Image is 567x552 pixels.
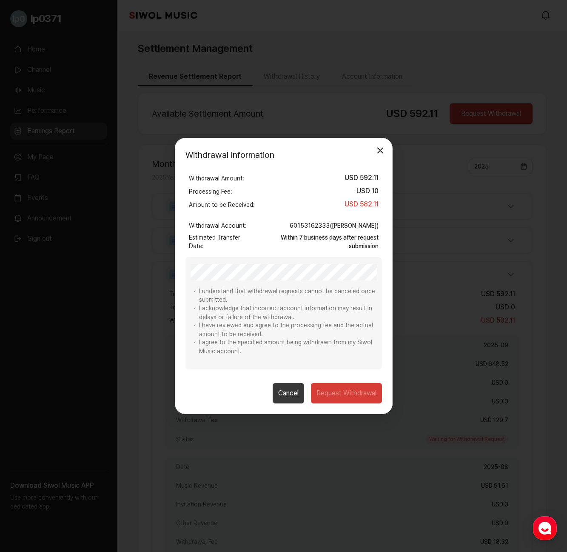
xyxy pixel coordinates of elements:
[290,221,379,230] div: 60153162333 ( [PERSON_NAME] )
[22,283,37,289] span: Home
[356,187,379,195] span: USD 10
[189,187,232,196] span: Processing Fee:
[189,174,244,183] span: Withdrawal Amount:
[345,174,379,182] span: USD 592.11
[189,221,246,230] span: Withdrawal Account:
[254,233,379,250] div: Within 7 business days after request submission
[110,270,163,291] a: Settings
[126,283,147,289] span: Settings
[191,304,377,321] li: I acknowledge that incorrect account information may result in delays or failure of the withdrawal.
[3,270,56,291] a: Home
[372,142,389,159] button: Close modal
[273,383,304,403] button: Cancel
[189,200,255,209] span: Amount to be Received:
[191,321,377,338] li: I have reviewed and agree to the processing fee and the actual amount to be received.
[189,233,254,250] span: Estimated Transfer Date:
[191,338,377,355] li: I agree to the specified amount being withdrawn from my Siwol Music account.
[191,287,377,304] li: I understand that withdrawal requests cannot be canceled once submitted.
[71,283,96,290] span: Messages
[185,149,274,166] h4: Withdrawal Information
[56,270,110,291] a: Messages
[345,200,379,208] span: USD 582.11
